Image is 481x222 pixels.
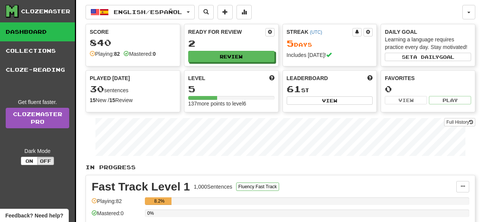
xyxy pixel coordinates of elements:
strong: 0 [153,51,156,57]
div: sentences [90,84,176,94]
span: Played [DATE] [90,74,130,82]
div: New / Review [90,96,176,104]
div: Streak [287,28,353,36]
span: Score more points to level up [269,74,275,82]
span: English / Español [114,9,182,15]
div: Includes [DATE]! [287,51,373,59]
div: Score [90,28,176,36]
button: Add sentence to collection [217,5,233,19]
a: (UTC) [310,30,322,35]
a: ClozemasterPro [6,108,69,128]
div: 5 [188,84,275,94]
button: Full History [444,118,475,126]
div: Learning a language requires practice every day. Stay motivated! [385,36,471,51]
div: st [287,84,373,94]
div: Day s [287,39,373,49]
div: 1,000 Sentences [194,183,232,191]
span: 30 [90,83,104,94]
div: Playing: 82 [92,197,141,210]
button: Review [188,51,275,62]
div: Fast Track Level 1 [92,181,190,192]
div: Playing: [90,50,120,58]
div: Ready for Review [188,28,265,36]
span: a daily [413,54,439,60]
button: Off [37,157,54,165]
div: Mastered: [124,50,156,58]
div: 2 [188,39,275,48]
button: English/Español [86,5,195,19]
strong: 82 [114,51,120,57]
button: View [287,96,373,105]
div: Get fluent faster. [6,98,69,106]
button: Fluency Fast Track [236,183,279,191]
span: 5 [287,38,294,49]
div: 0 [385,84,471,94]
span: This week in points, UTC [367,74,373,82]
button: Seta dailygoal [385,53,471,61]
div: Favorites [385,74,471,82]
button: View [385,96,427,104]
span: Level [188,74,205,82]
strong: 15 [109,97,115,103]
div: Daily Goal [385,28,471,36]
button: Play [429,96,471,104]
div: Mastered: 0 [92,209,141,222]
span: Leaderboard [287,74,328,82]
p: In Progress [86,164,475,171]
button: More stats [237,5,252,19]
div: Clozemaster [21,8,70,15]
div: 8.2% [147,197,171,205]
span: 61 [287,83,301,94]
div: 137 more points to level 6 [188,100,275,107]
div: Dark Mode [6,147,69,155]
button: Search sentences [198,5,214,19]
strong: 15 [90,97,96,103]
button: On [21,157,38,165]
span: Open feedback widget [5,212,63,219]
div: 840 [90,38,176,47]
